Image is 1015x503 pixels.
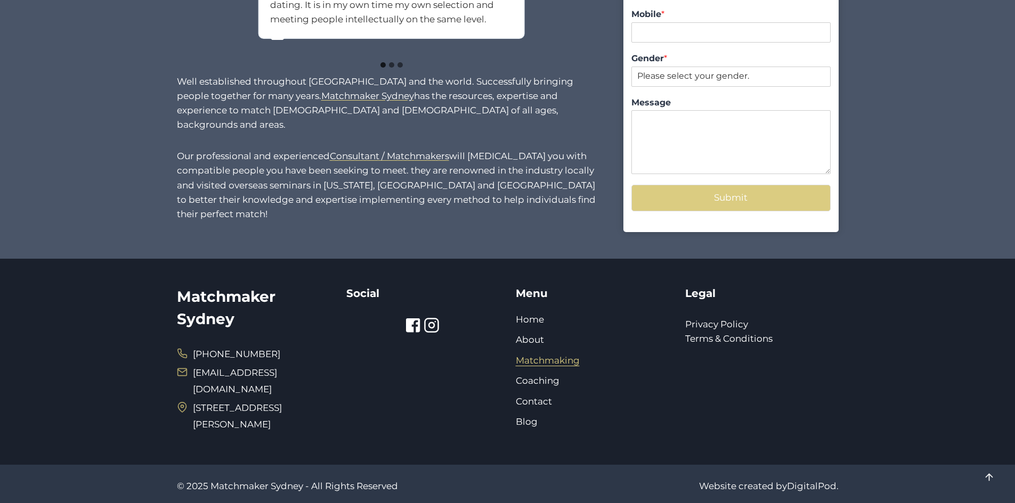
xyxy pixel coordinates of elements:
[516,375,559,386] a: Coaching
[516,285,669,301] h5: Menu
[516,416,538,427] a: Blog
[177,285,330,330] h2: Matchmaker Sydney
[193,400,330,432] span: [STREET_ADDRESS][PERSON_NAME]
[631,97,830,109] label: Message
[193,346,280,362] span: [PHONE_NUMBER]
[330,151,449,161] a: Consultant / Matchmakers
[177,149,607,221] p: Our professional and experienced will [MEDICAL_DATA] you with compatible people you have been see...
[631,185,830,211] button: Submit
[685,333,773,344] a: Terms & Conditions
[787,481,837,491] a: DigitalPod
[177,346,280,362] a: [PHONE_NUMBER]
[346,285,500,301] h5: Social
[979,467,999,487] a: Scroll to top
[516,355,580,366] a: Matchmaking
[516,314,544,325] a: Home
[631,9,830,20] label: Mobile
[685,285,839,301] h5: Legal
[389,62,394,68] button: Go to slide 2
[631,53,830,64] label: Gender
[516,396,552,407] a: Contact
[516,334,544,345] a: About
[631,22,830,43] input: Mobile
[177,60,607,69] ul: Select a slide to show
[685,319,748,329] a: Privacy Policy
[177,479,500,493] p: © 2025 Matchmaker Sydney - All Rights Reserved
[177,75,607,133] p: Well established throughout [GEOGRAPHIC_DATA] and the world. Successfully bringing people togethe...
[516,479,839,493] p: Website created by .
[397,62,403,68] button: Go to slide 3
[193,367,277,394] a: [EMAIL_ADDRESS][DOMAIN_NAME]
[321,90,414,101] a: Matchmaker Sydney
[380,62,386,68] button: Go to slide 1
